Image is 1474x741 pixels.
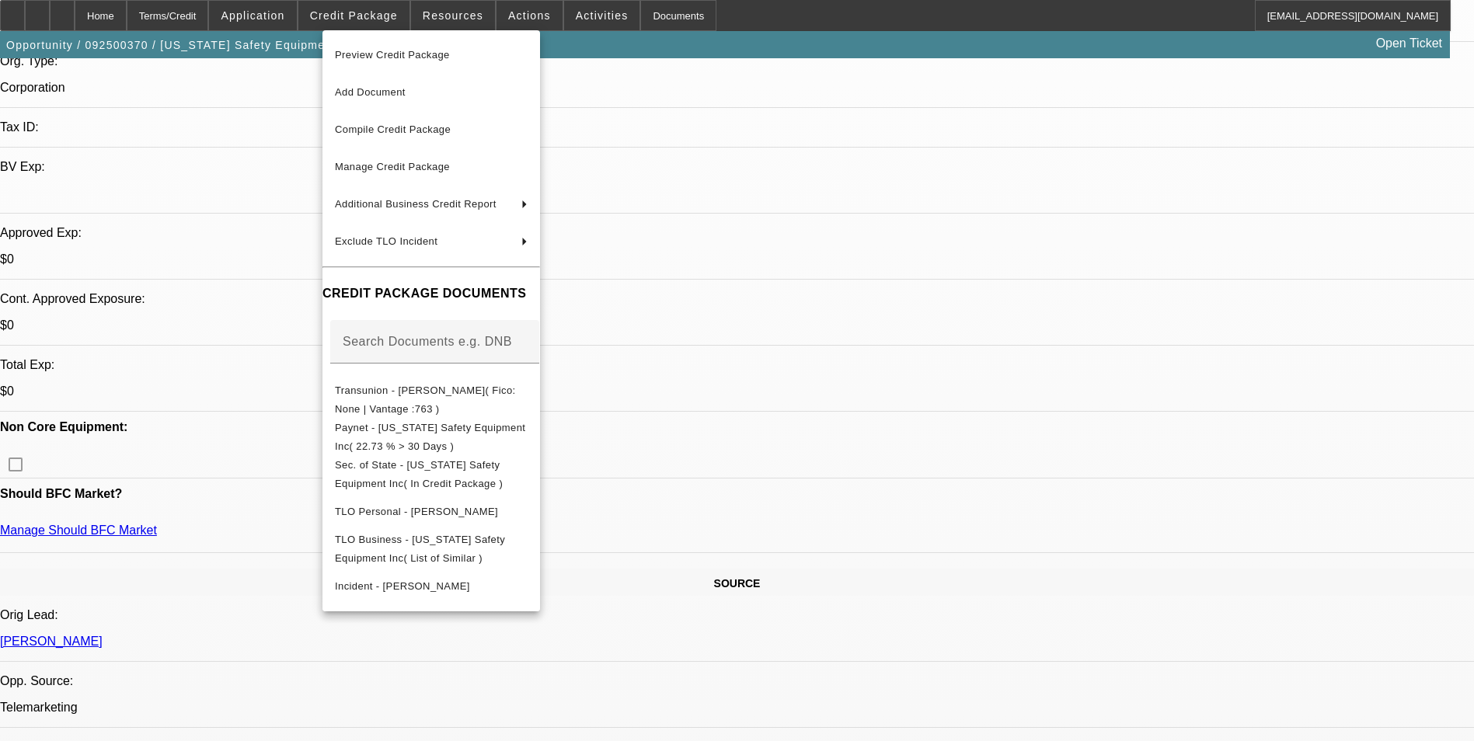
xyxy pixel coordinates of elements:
[322,531,540,568] button: TLO Business - Texas Safety Equipment Inc( List of Similar )
[335,198,497,210] span: Additional Business Credit Report
[335,86,406,98] span: Add Document
[343,335,512,348] mat-label: Search Documents e.g. DNB
[335,161,450,172] span: Manage Credit Package
[322,381,540,419] button: Transunion - Gaber, Alfred( Fico: None | Vantage :763 )
[335,124,451,135] span: Compile Credit Package
[322,568,540,605] button: Incident - Gaber, Alfred
[322,419,540,456] button: Paynet - Texas Safety Equipment Inc( 22.73 % > 30 Days )
[335,422,525,452] span: Paynet - [US_STATE] Safety Equipment Inc( 22.73 % > 30 Days )
[335,534,505,564] span: TLO Business - [US_STATE] Safety Equipment Inc( List of Similar )
[335,580,470,592] span: Incident - [PERSON_NAME]
[335,235,437,247] span: Exclude TLO Incident
[335,459,503,489] span: Sec. of State - [US_STATE] Safety Equipment Inc( In Credit Package )
[335,49,450,61] span: Preview Credit Package
[322,284,540,303] h4: CREDIT PACKAGE DOCUMENTS
[322,456,540,493] button: Sec. of State - Texas Safety Equipment Inc( In Credit Package )
[322,493,540,531] button: TLO Personal - Gaber, Alfred
[335,506,498,517] span: TLO Personal - [PERSON_NAME]
[335,384,516,415] span: Transunion - [PERSON_NAME]( Fico: None | Vantage :763 )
